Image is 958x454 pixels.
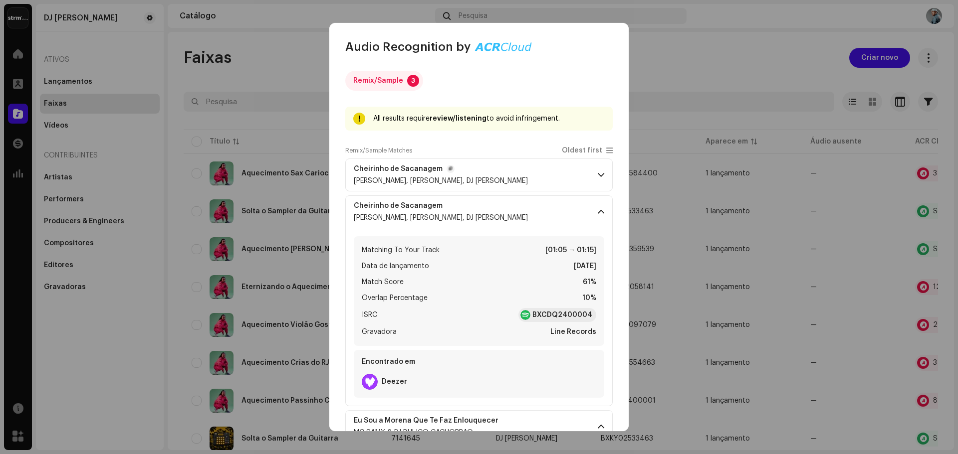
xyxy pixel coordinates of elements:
p-togglebutton: Oldest first [562,147,613,154]
span: Matching To Your Track [362,244,440,256]
span: Match Score [362,276,404,288]
div: Encontrado em [358,354,600,370]
span: Gravadora [362,326,397,338]
strong: BXCDQ2400004 [532,310,592,320]
span: MC SAMY & DJ BULICO CACHORRÃO [354,429,473,436]
strong: Eu Sou a Morena Que Te Faz Enlouquecer [354,417,498,425]
strong: Deezer [382,378,407,386]
strong: [DATE] [574,260,596,272]
p-accordion-header: Cheirinho de Sacanagem[PERSON_NAME], [PERSON_NAME], DJ [PERSON_NAME] [345,195,613,228]
span: Mc Rkostta, Dj Carlitinho, DJ William Full [354,214,528,221]
strong: 61% [583,276,596,288]
p-accordion-header: Eu Sou a Morena Que Te Faz EnlouquecerMC SAMY & DJ BULICO CACHORRÃO [345,410,613,443]
p-accordion-header: Cheirinho de Sacanagem[PERSON_NAME], [PERSON_NAME], DJ [PERSON_NAME] [345,158,613,191]
p-accordion-content: Cheirinho de Sacanagem[PERSON_NAME], [PERSON_NAME], DJ [PERSON_NAME] [345,228,613,406]
strong: Cheirinho de Sacanagem [354,165,443,173]
strong: 10% [582,292,596,304]
span: ISRC [362,309,377,321]
p-badge: 3 [407,75,419,87]
span: Eu Sou a Morena Que Te Faz Enlouquecer [354,417,510,425]
label: Remix/Sample Matches [345,147,412,154]
span: Audio Recognition by [345,39,471,55]
strong: Line Records [550,326,596,338]
span: Oldest first [562,147,602,154]
span: Overlap Percentage [362,292,428,304]
span: Cheirinho de Sacanagem [354,202,528,210]
span: Cheirinho de Sacanagem [354,165,528,173]
strong: [01:05 → 01:15] [545,244,596,256]
div: Remix/Sample [353,71,403,91]
strong: review/listening [430,115,486,122]
div: All results require to avoid infringement. [373,113,605,125]
span: Mc Rkostta, Dj Carlitinho, DJ William Full [354,177,528,184]
span: Data de lançamento [362,260,429,272]
strong: Cheirinho de Sacanagem [354,202,443,210]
